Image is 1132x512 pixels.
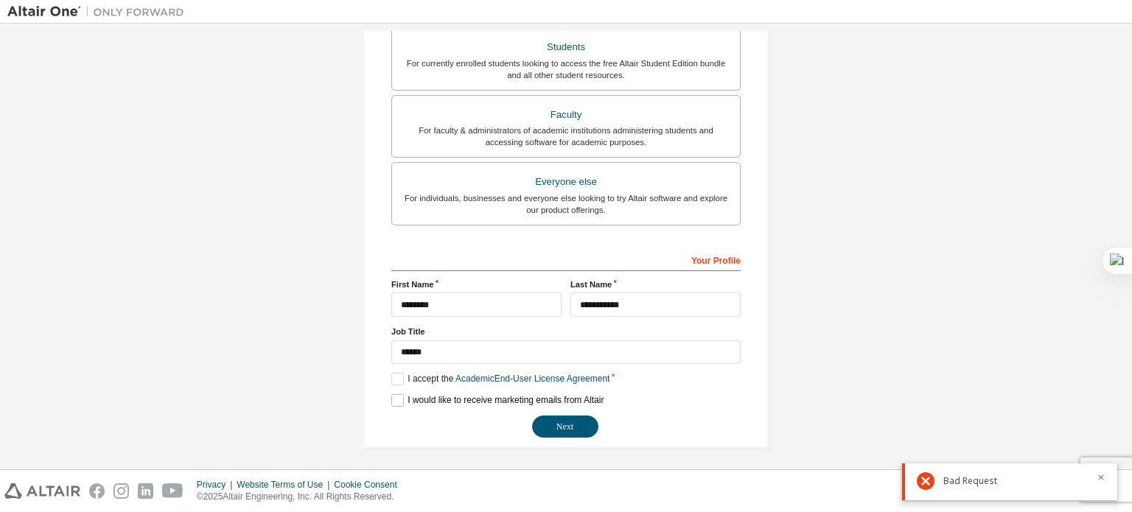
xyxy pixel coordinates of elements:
button: Next [532,415,598,438]
label: Last Name [570,278,741,290]
div: For currently enrolled students looking to access the free Altair Student Edition bundle and all ... [401,57,731,81]
div: Website Terms of Use [237,479,334,491]
p: © 2025 Altair Engineering, Inc. All Rights Reserved. [197,491,406,503]
div: Faculty [401,105,731,125]
span: Bad Request [943,475,997,487]
div: For individuals, businesses and everyone else looking to try Altair software and explore our prod... [401,192,731,216]
a: Academic End-User License Agreement [455,374,609,384]
label: First Name [391,278,562,290]
div: Your Profile [391,248,741,271]
div: Cookie Consent [334,479,405,491]
div: Everyone else [401,172,731,192]
label: I would like to receive marketing emails from Altair [391,394,604,407]
div: For faculty & administrators of academic institutions administering students and accessing softwa... [401,125,731,148]
img: Altair One [7,4,192,19]
label: Job Title [391,326,741,337]
img: youtube.svg [162,483,184,499]
img: instagram.svg [113,483,129,499]
img: linkedin.svg [138,483,153,499]
img: altair_logo.svg [4,483,80,499]
div: Privacy [197,479,237,491]
label: I accept the [391,373,609,385]
img: facebook.svg [89,483,105,499]
div: Students [401,37,731,57]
